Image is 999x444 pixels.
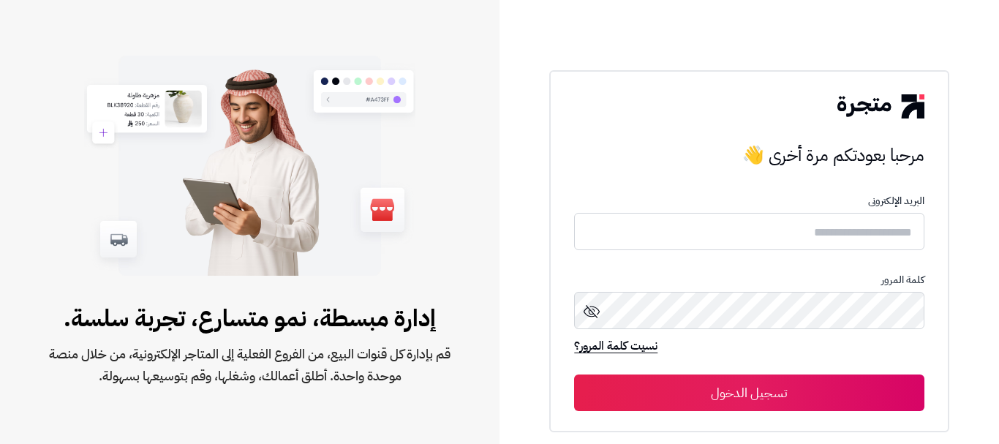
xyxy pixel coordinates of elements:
[47,343,453,387] span: قم بإدارة كل قنوات البيع، من الفروع الفعلية إلى المتاجر الإلكترونية، من خلال منصة موحدة واحدة. أط...
[574,274,924,286] p: كلمة المرور
[47,301,453,336] span: إدارة مبسطة، نمو متسارع، تجربة سلسة.
[574,195,924,207] p: البريد الإلكترونى
[837,94,924,118] img: logo-2.png
[574,140,924,170] h3: مرحبا بعودتكم مرة أخرى 👋
[574,375,924,411] button: تسجيل الدخول
[574,337,657,358] a: نسيت كلمة المرور؟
